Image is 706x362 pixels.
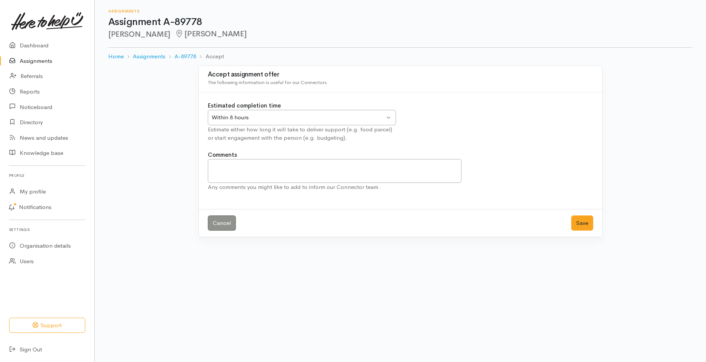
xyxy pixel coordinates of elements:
[571,215,593,231] button: Save
[208,71,593,78] h3: Accept assignment offer
[133,52,165,61] a: Assignments
[108,17,692,28] h1: Assignment A-89778
[175,29,246,39] span: [PERSON_NAME]
[196,52,224,61] li: Accept
[212,113,385,122] div: Within 8 hours
[208,101,281,110] label: Estimated completion time
[108,48,692,66] nav: breadcrumb
[208,151,237,159] label: Comments
[9,318,85,333] button: Support
[208,215,236,231] a: Cancel
[108,9,692,13] h6: Assignments
[208,79,327,86] span: The following information is useful for our Connectors
[108,30,692,39] h2: [PERSON_NAME]
[208,125,396,142] div: Estimate either how long it will take to deliver support (e.g. food parcel) or start engagement w...
[108,52,124,61] a: Home
[9,225,85,235] h6: Settings
[9,170,85,181] h6: Profile
[175,52,196,61] a: A-89778
[208,183,462,192] div: Any comments you might like to add to inform our Connector team.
